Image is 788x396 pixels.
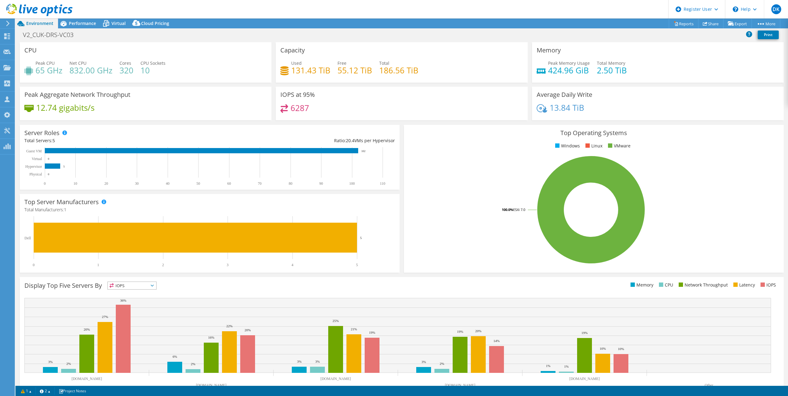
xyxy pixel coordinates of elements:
h3: Server Roles [24,130,60,136]
text: 80 [289,181,292,186]
text: 2% [440,362,444,365]
text: 5 [356,263,358,267]
text: 19% [581,331,588,335]
span: Peak CPU [36,60,55,66]
text: 0 [33,263,35,267]
text: Dell [24,236,31,240]
span: DK [771,4,781,14]
a: 2 [36,387,55,395]
h4: 13.84 TiB [550,104,584,111]
text: 3% [48,360,53,364]
li: CPU [657,282,673,288]
h1: V2_CUK-DRS-VC03 [20,31,83,38]
text: 2% [191,362,195,366]
span: IOPS [108,282,156,289]
span: Environment [26,20,53,26]
text: [DOMAIN_NAME] [72,377,102,381]
text: 30 [135,181,139,186]
text: 50 [196,181,200,186]
svg: \n [733,6,738,12]
text: 90 [319,181,323,186]
li: Windows [554,142,580,149]
text: 110 [380,181,385,186]
text: 4 [291,263,293,267]
tspan: 100.0% [502,207,513,212]
a: Reports [669,19,698,28]
a: Share [698,19,723,28]
tspan: ESXi 7.0 [513,207,525,212]
h4: 186.56 TiB [379,67,418,74]
text: 27% [102,315,108,319]
span: Cores [119,60,131,66]
text: Guest VM [26,149,42,153]
text: 40 [166,181,170,186]
text: 16% [208,336,214,339]
text: 36% [120,299,126,302]
text: 20% [245,328,251,332]
h4: 12.74 gigabits/s [36,104,94,111]
span: Net CPU [69,60,86,66]
span: CPU Sockets [140,60,166,66]
text: 102 [361,150,366,153]
a: Export [723,19,752,28]
text: 20% [84,328,90,331]
text: 14% [493,339,500,343]
h4: 10 [140,67,166,74]
div: Ratio: VMs per Hypervisor [210,137,395,144]
text: 10 [73,181,77,186]
text: 25% [333,319,339,323]
h4: 131.43 TiB [291,67,330,74]
h3: Peak Aggregate Network Throughput [24,91,130,98]
text: [DOMAIN_NAME] [196,383,227,387]
a: Project Notes [54,387,90,395]
h3: IOPS at 95% [280,91,315,98]
text: 1 [97,263,99,267]
text: Other [705,383,713,387]
h4: 2.50 TiB [597,67,627,74]
text: Physical [29,172,42,176]
text: 2% [66,362,71,365]
text: 100 [349,181,355,186]
text: 3 [227,263,228,267]
li: IOPS [759,282,776,288]
text: [DOMAIN_NAME] [445,383,476,387]
span: 1 [64,207,66,212]
li: Network Throughput [677,282,728,288]
text: 60 [227,181,231,186]
text: 19% [457,330,463,333]
span: 20.4 [346,138,354,143]
span: Virtual [111,20,126,26]
h3: Top Operating Systems [409,130,779,136]
text: 19% [369,331,375,334]
a: More [752,19,780,28]
text: 3% [315,360,320,363]
text: 70 [258,181,262,186]
span: Performance [69,20,96,26]
text: 0 [48,173,49,176]
li: Memory [629,282,653,288]
text: 0 [44,181,46,186]
text: Hypervisor [25,164,42,169]
h3: CPU [24,47,37,54]
a: Print [758,31,779,39]
h3: Memory [537,47,561,54]
span: Peak Memory Usage [548,60,590,66]
a: 1 [17,387,36,395]
h3: Capacity [280,47,305,54]
h3: Top Server Manufacturers [24,199,99,205]
text: 20% [475,329,481,333]
text: 5 [360,236,362,240]
text: 5 [63,165,65,168]
text: [DOMAIN_NAME] [569,377,600,381]
text: 2 [162,263,164,267]
text: [DOMAIN_NAME] [321,377,351,381]
span: Total Memory [597,60,625,66]
text: 10% [618,347,624,351]
text: 1% [546,364,551,368]
span: Total [379,60,389,66]
span: 5 [52,138,55,143]
h4: 424.96 GiB [548,67,590,74]
li: VMware [606,142,631,149]
text: 3% [421,360,426,364]
text: 6% [173,355,177,358]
